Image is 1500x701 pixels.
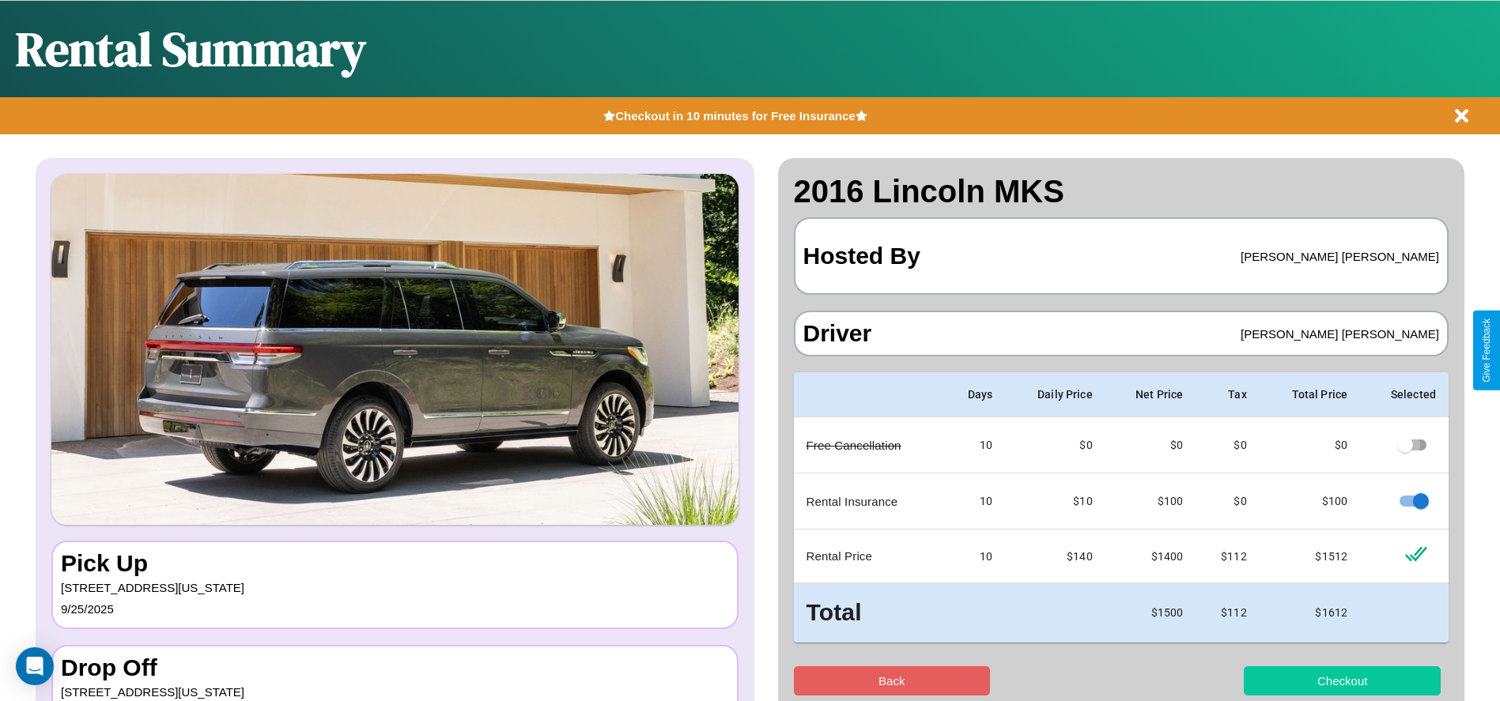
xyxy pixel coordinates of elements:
[1196,583,1259,643] td: $ 112
[1105,530,1196,583] td: $ 1400
[1241,323,1439,345] p: [PERSON_NAME] [PERSON_NAME]
[1105,417,1196,473] td: $ 0
[794,372,1449,643] table: simple table
[807,596,931,630] h3: Total
[1105,473,1196,530] td: $ 100
[16,647,54,685] div: Open Intercom Messenger
[61,577,729,598] p: [STREET_ADDRESS][US_STATE]
[794,174,1449,209] h2: 2016 Lincoln MKS
[794,666,991,695] button: Back
[1196,530,1259,583] td: $ 112
[61,598,729,620] p: 9 / 25 / 2025
[1481,318,1492,383] div: Give Feedback
[1241,246,1439,267] p: [PERSON_NAME] [PERSON_NAME]
[1005,417,1105,473] td: $0
[1196,372,1259,417] th: Tax
[615,109,855,122] b: Checkout in 10 minutes for Free Insurance
[1005,530,1105,583] td: $ 140
[1244,666,1441,695] button: Checkout
[1260,530,1361,583] td: $ 1512
[1260,473,1361,530] td: $ 100
[943,417,1005,473] td: 10
[1260,583,1361,643] td: $ 1612
[807,491,931,512] p: Rental Insurance
[803,227,920,285] h3: Hosted By
[16,17,366,81] h1: Rental Summary
[1260,372,1361,417] th: Total Price
[803,320,872,347] h3: Driver
[1005,372,1105,417] th: Daily Price
[1260,417,1361,473] td: $ 0
[61,550,729,577] h3: Pick Up
[1105,372,1196,417] th: Net Price
[1105,583,1196,643] td: $ 1500
[943,372,1005,417] th: Days
[943,530,1005,583] td: 10
[61,654,729,681] h3: Drop Off
[807,545,931,567] p: Rental Price
[807,435,931,456] p: Free Cancellation
[1360,372,1449,417] th: Selected
[1196,473,1259,530] td: $0
[1196,417,1259,473] td: $0
[943,473,1005,530] td: 10
[1005,473,1105,530] td: $10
